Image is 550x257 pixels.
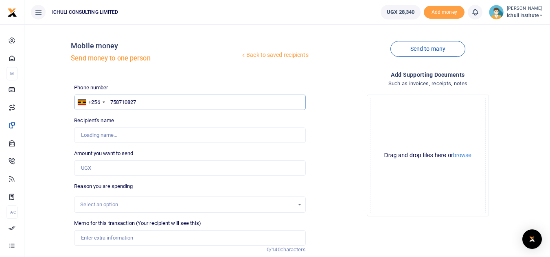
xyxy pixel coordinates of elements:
[74,149,133,158] label: Amount you want to send
[507,12,543,19] span: Ichuli Institute
[7,9,17,15] a: logo-small logo-large logo-large
[424,9,465,15] a: Add money
[312,70,543,79] h4: Add supporting Documents
[7,67,18,80] li: M
[370,151,485,159] div: Drag and drop files here or
[267,246,280,253] span: 0/140
[387,8,414,16] span: UGX 28,340
[377,5,424,19] li: Wallet ballance
[74,95,305,110] input: Enter phone number
[489,5,504,19] img: profile-user
[453,152,471,158] button: browse
[74,160,305,176] input: UGX
[312,79,543,88] h4: Such as invoices, receipts, notes
[49,9,122,16] span: ICHULI CONSULTING LIMITED
[424,6,465,19] li: Toup your wallet
[74,117,114,125] label: Recipient's name
[74,127,305,143] input: Loading name...
[507,5,543,12] small: [PERSON_NAME]
[80,201,294,209] div: Select an option
[424,6,465,19] span: Add money
[367,95,489,216] div: File Uploader
[71,54,240,63] h5: Send money to one person
[381,5,421,19] a: UGX 28,340
[522,229,542,249] div: Open Intercom Messenger
[71,41,240,50] h4: Mobile money
[88,98,100,106] div: +256
[74,230,305,246] input: Enter extra information
[7,8,17,17] img: logo-small
[240,48,309,63] a: Back to saved recipients
[74,219,201,227] label: Memo for this transaction (Your recipient will see this)
[75,95,107,110] div: Uganda: +256
[280,246,306,253] span: characters
[7,205,18,219] li: Ac
[74,182,133,190] label: Reason you are spending
[74,84,108,92] label: Phone number
[390,41,465,57] a: Send to many
[489,5,543,19] a: profile-user [PERSON_NAME] Ichuli Institute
